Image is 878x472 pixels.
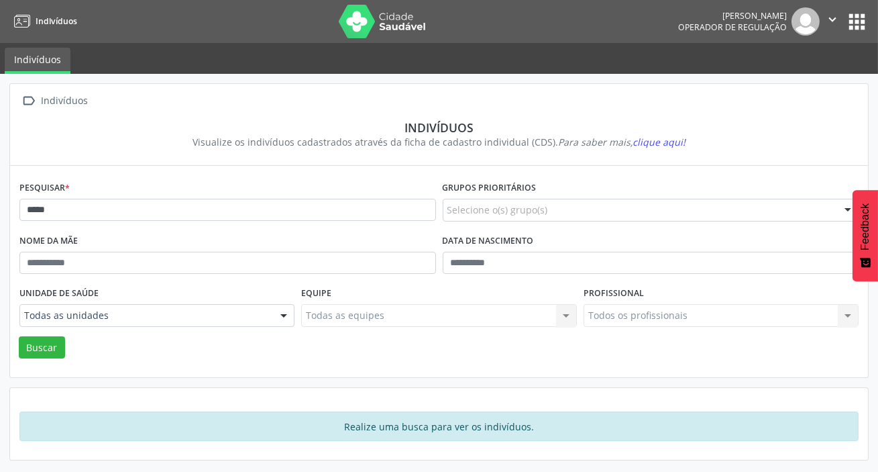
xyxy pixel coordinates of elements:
[678,21,787,33] span: Operador de regulação
[19,336,65,359] button: Buscar
[19,91,39,111] i: 
[5,48,70,74] a: Indivíduos
[678,10,787,21] div: [PERSON_NAME]
[558,136,685,148] i: Para saber mais,
[825,12,840,27] i: 
[19,178,70,199] label: Pesquisar
[447,203,548,217] span: Selecione o(s) grupo(s)
[859,203,871,250] span: Feedback
[301,283,331,304] label: Equipe
[29,135,849,149] div: Visualize os indivíduos cadastrados através da ficha de cadastro individual (CDS).
[845,10,869,34] button: apps
[9,10,77,32] a: Indivíduos
[584,283,644,304] label: Profissional
[791,7,820,36] img: img
[19,283,99,304] label: Unidade de saúde
[19,231,78,252] label: Nome da mãe
[633,136,685,148] span: clique aqui!
[443,231,534,252] label: Data de nascimento
[36,15,77,27] span: Indivíduos
[19,91,91,111] a:  Indivíduos
[853,190,878,281] button: Feedback - Mostrar pesquisa
[39,91,91,111] div: Indivíduos
[24,309,267,322] span: Todas as unidades
[443,178,537,199] label: Grupos prioritários
[820,7,845,36] button: 
[19,412,859,441] div: Realize uma busca para ver os indivíduos.
[29,120,849,135] div: Indivíduos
